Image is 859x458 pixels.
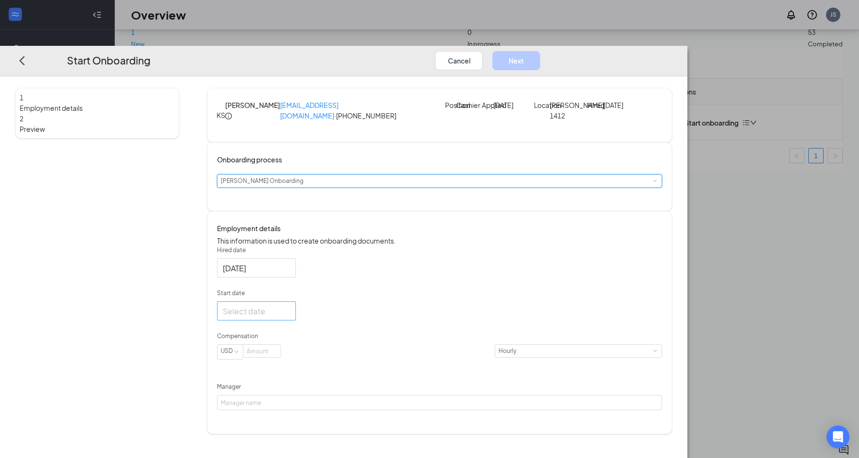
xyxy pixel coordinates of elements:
button: Next [492,51,540,70]
span: info-circle [225,113,232,119]
h4: Onboarding process [217,154,662,165]
span: 1 [20,93,23,102]
span: Preview [20,124,175,134]
input: Amount [243,345,281,357]
p: [PERSON_NAME] 1412 [550,100,582,121]
p: · [PHONE_NUMBER] [280,100,445,121]
input: Select date [223,305,288,317]
p: [DATE] [603,100,635,110]
h3: Start Onboarding [67,53,151,68]
p: This information is used to create onboarding documents. [217,235,662,246]
span: 2 [20,114,23,123]
a: [EMAIL_ADDRESS][DOMAIN_NAME] [280,101,338,120]
button: Cancel [435,51,483,70]
p: Compensation [217,332,662,341]
p: Cashier [456,100,478,110]
p: Hired [587,100,603,110]
p: [DATE] [493,100,516,110]
div: [object Object] [221,175,310,187]
input: Manager name [217,395,662,410]
div: Hourly [499,345,523,357]
div: KS [217,110,225,120]
p: Manager [217,383,662,391]
p: Hired date [217,246,662,255]
p: Start date [217,289,662,298]
span: [PERSON_NAME] Onboarding [221,177,304,184]
h4: Employment details [217,223,662,234]
h4: [PERSON_NAME] [225,100,280,110]
p: Applied [482,100,493,110]
div: Open Intercom Messenger [826,426,849,448]
p: Position [445,100,456,110]
span: Employment details [20,103,175,113]
div: USD [221,345,239,357]
p: Location [534,100,550,110]
input: Aug 25, 2025 [223,262,288,274]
